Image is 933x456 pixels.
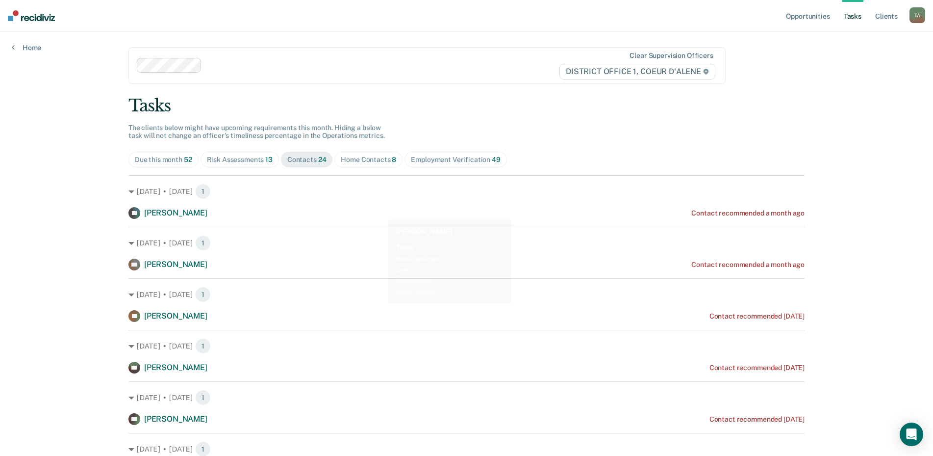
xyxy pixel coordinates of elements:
[144,414,207,424] span: [PERSON_NAME]
[184,156,192,163] span: 52
[691,261,805,269] div: Contact recommended a month ago
[909,7,925,23] div: T A
[195,235,211,251] span: 1
[709,312,805,321] div: Contact recommended [DATE]
[195,338,211,354] span: 1
[265,156,273,163] span: 13
[492,156,501,163] span: 49
[709,364,805,372] div: Contact recommended [DATE]
[128,287,805,302] div: [DATE] • [DATE] 1
[559,64,715,80] span: DISTRICT OFFICE 1, COEUR D'ALENE
[709,415,805,424] div: Contact recommended [DATE]
[411,156,500,164] div: Employment Verification
[392,156,396,163] span: 8
[12,43,41,52] a: Home
[207,156,273,164] div: Risk Assessments
[135,156,192,164] div: Due this month
[195,184,211,199] span: 1
[144,208,207,217] span: [PERSON_NAME]
[630,52,713,60] div: Clear supervision officers
[128,124,385,140] span: The clients below might have upcoming requirements this month. Hiding a below task will not chang...
[900,423,923,446] div: Open Intercom Messenger
[144,363,207,372] span: [PERSON_NAME]
[144,260,207,269] span: [PERSON_NAME]
[8,10,55,21] img: Recidiviz
[195,390,211,405] span: 1
[341,156,396,164] div: Home Contacts
[128,96,805,116] div: Tasks
[128,184,805,199] div: [DATE] • [DATE] 1
[128,338,805,354] div: [DATE] • [DATE] 1
[318,156,327,163] span: 24
[128,390,805,405] div: [DATE] • [DATE] 1
[691,209,805,217] div: Contact recommended a month ago
[144,311,207,321] span: [PERSON_NAME]
[909,7,925,23] button: TA
[195,287,211,302] span: 1
[287,156,327,164] div: Contacts
[128,235,805,251] div: [DATE] • [DATE] 1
